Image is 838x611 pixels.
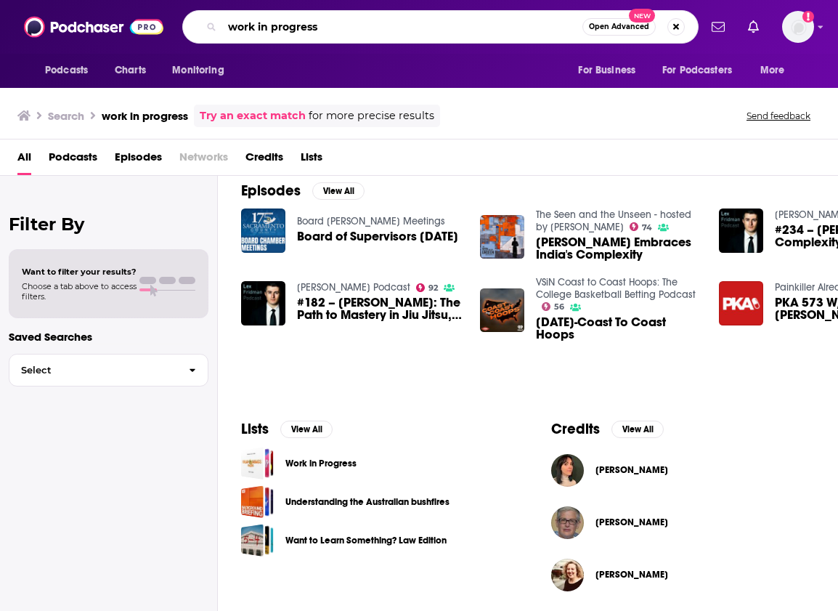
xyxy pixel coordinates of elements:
button: Select [9,354,208,387]
span: Podcasts [45,60,88,81]
button: Valentina FranceschiniValentina Franceschini [551,447,815,493]
span: More [760,60,785,81]
span: For Business [578,60,635,81]
img: Gail Markin [551,559,584,591]
img: PKA 573 W/ Josh Pillault: Prison Body Mod, Honey Bun Scheme, Boomer Moments [719,281,763,325]
span: 74 [642,224,652,231]
button: View All [611,421,664,438]
a: Valentina Franceschini [595,464,668,476]
a: Work in Progress [285,456,357,472]
span: [DATE]-Coast To Coast Hoops [536,316,701,341]
h2: Filter By [9,214,208,235]
button: open menu [750,57,803,84]
a: Credits [245,145,283,175]
a: All [17,145,31,175]
a: 56 [542,302,565,311]
a: Suyash Rai Embraces India's Complexity [536,236,701,261]
span: [PERSON_NAME] Embraces India's Complexity [536,236,701,261]
a: VSiN Coast to Coast Hoops: The College Basketball Betting Podcast [536,276,696,301]
span: Select [9,365,177,375]
img: Board of Supervisors 6/4/25 [241,209,285,253]
span: 56 [554,304,564,310]
span: #182 – [PERSON_NAME]: The Path to Mastery in Jiu Jitsu, Grappling, Judo, and MMA [297,296,463,321]
span: Board of Supervisors [DATE] [297,230,458,243]
span: Choose a tab above to access filters. [22,281,137,302]
span: For Podcasters [662,60,732,81]
a: Charts [105,57,155,84]
img: Suyash Rai Embraces India's Complexity [480,215,524,259]
a: Lex Fridman Podcast [297,281,410,294]
span: for more precise results [309,108,434,124]
a: Abby McEnany [595,517,668,528]
a: #182 – John Danaher: The Path to Mastery in Jiu Jitsu, Grappling, Judo, and MMA [297,296,463,321]
span: New [629,9,655,23]
img: Abby McEnany [551,506,584,539]
a: Try an exact match [200,108,306,124]
button: open menu [568,57,654,84]
img: #234 – Stephen Wolfram: Complexity and the Fabric of Reality [719,209,763,253]
a: Board Chambers Meetings [297,215,445,227]
img: 2/18/23-Coast To Coast Hoops [480,288,524,333]
div: Search podcasts, credits, & more... [182,10,699,44]
span: 92 [428,285,438,291]
span: [PERSON_NAME] [595,569,668,580]
img: User Profile [782,11,814,43]
a: Understanding the Australian bushfires [241,485,274,518]
p: Saved Searches [9,330,208,344]
button: Show profile menu [782,11,814,43]
a: Work in Progress [241,447,274,480]
h3: work in progress [102,109,188,123]
a: Podcasts [49,145,97,175]
button: View All [312,182,365,200]
h2: Credits [551,420,600,438]
a: 92 [416,283,439,292]
a: 74 [630,222,653,231]
img: Valentina Franceschini [551,454,584,487]
a: Understanding the Australian bushfires [285,494,449,510]
span: Logged in as mindyn [782,11,814,43]
a: Show notifications dropdown [706,15,731,39]
a: The Seen and the Unseen - hosted by Amit Varma [536,209,691,233]
a: Want to Learn Something? Law Edition [241,524,274,557]
button: Open AdvancedNew [582,18,656,36]
span: Charts [115,60,146,81]
img: Podchaser - Follow, Share and Rate Podcasts [24,13,163,41]
img: #182 – John Danaher: The Path to Mastery in Jiu Jitsu, Grappling, Judo, and MMA [241,281,285,325]
button: View All [280,421,333,438]
h2: Episodes [241,182,301,200]
a: 2/18/23-Coast To Coast Hoops [536,316,701,341]
span: Want to filter your results? [22,267,137,277]
a: Gail Markin [595,569,668,580]
button: open menu [162,57,243,84]
span: Monitoring [172,60,224,81]
a: EpisodesView All [241,182,365,200]
button: open menu [653,57,753,84]
a: Want to Learn Something? Law Edition [285,533,447,549]
span: Networks [179,145,228,175]
input: Search podcasts, credits, & more... [222,15,582,39]
button: open menu [35,57,107,84]
a: Board of Supervisors 6/4/25 [297,230,458,243]
button: Abby McEnanyAbby McEnany [551,499,815,546]
button: Gail MarkinGail Markin [551,551,815,598]
a: Lists [301,145,322,175]
button: Send feedback [742,110,815,122]
a: Episodes [115,145,162,175]
span: Open Advanced [589,23,649,31]
a: CreditsView All [551,420,664,438]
